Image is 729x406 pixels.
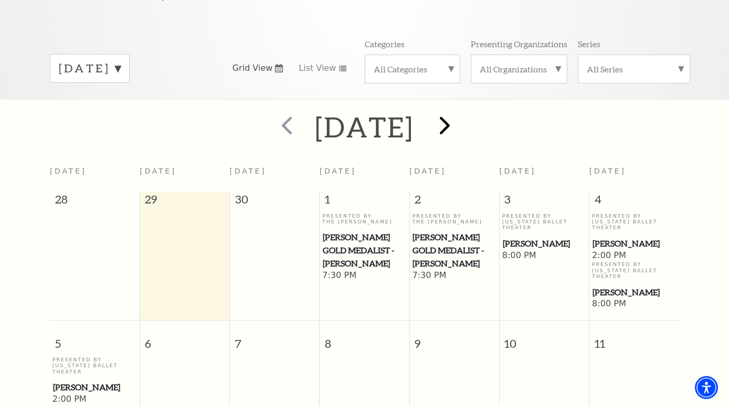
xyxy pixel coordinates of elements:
[374,63,451,74] label: All Categories
[267,109,305,146] button: prev
[140,167,176,175] span: [DATE]
[320,167,356,175] span: [DATE]
[500,320,589,357] span: 10
[315,110,414,144] h2: [DATE]
[412,231,496,270] a: Cliburn Gold Medalist - Aristo Sham
[499,167,536,175] span: [DATE]
[500,191,589,212] span: 3
[320,320,409,357] span: 8
[53,381,136,394] span: [PERSON_NAME]
[471,38,567,49] p: Presenting Organizations
[502,250,587,262] span: 8:00 PM
[593,237,676,250] span: [PERSON_NAME]
[52,357,137,375] p: Presented By [US_STATE] Ballet Theater
[412,270,496,282] span: 7:30 PM
[233,62,273,74] span: Grid View
[299,62,336,74] span: List View
[502,213,587,231] p: Presented By [US_STATE] Ballet Theater
[589,191,679,212] span: 4
[365,38,405,49] p: Categories
[592,298,677,310] span: 8:00 PM
[322,213,407,225] p: Presented By The [PERSON_NAME]
[503,237,586,250] span: [PERSON_NAME]
[52,381,137,394] a: Peter Pan
[592,250,677,262] span: 2:00 PM
[578,38,600,49] p: Series
[592,237,677,250] a: Peter Pan
[592,261,677,279] p: Presented By [US_STATE] Ballet Theater
[140,320,229,357] span: 6
[589,320,679,357] span: 11
[320,191,409,212] span: 1
[502,237,587,250] a: Peter Pan
[230,191,319,212] span: 30
[52,394,137,405] span: 2:00 PM
[140,191,229,212] span: 29
[59,60,121,77] label: [DATE]
[410,191,499,212] span: 2
[50,191,140,212] span: 28
[587,63,681,74] label: All Series
[50,167,87,175] span: [DATE]
[322,270,407,282] span: 7:30 PM
[589,167,626,175] span: [DATE]
[230,320,319,357] span: 7
[410,320,499,357] span: 9
[409,167,446,175] span: [DATE]
[592,213,677,231] p: Presented By [US_STATE] Ballet Theater
[323,231,406,270] span: [PERSON_NAME] Gold Medalist - [PERSON_NAME]
[322,231,407,270] a: Cliburn Gold Medalist - Aristo Sham
[695,376,718,399] div: Accessibility Menu
[593,286,676,299] span: [PERSON_NAME]
[413,231,496,270] span: [PERSON_NAME] Gold Medalist - [PERSON_NAME]
[412,213,496,225] p: Presented By The [PERSON_NAME]
[424,109,462,146] button: next
[480,63,558,74] label: All Organizations
[230,167,267,175] span: [DATE]
[592,286,677,299] a: Peter Pan
[50,320,140,357] span: 5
